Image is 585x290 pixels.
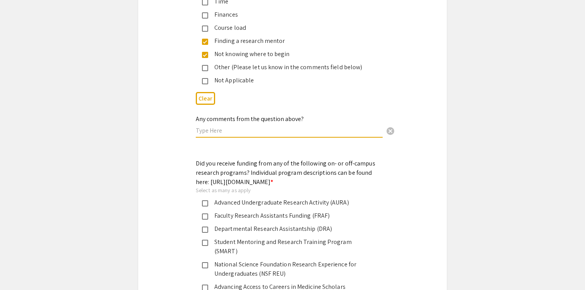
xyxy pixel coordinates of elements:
[208,10,371,19] div: Finances
[383,123,398,138] button: Clear
[196,126,383,135] input: Type Here
[208,237,371,256] div: Student Mentoring and Research Training Program (SMART)
[208,224,371,234] div: Departmental Research Assistantship (DRA)
[208,23,371,32] div: Course load
[6,255,33,284] iframe: Chat
[208,211,371,220] div: Faculty Research Assistants Funding (FRAF)
[196,92,215,105] button: Clear
[208,76,371,85] div: Not Applicable
[196,159,375,186] mat-label: Did you receive funding from any of the following on- or off-campus research programs? Individual...
[386,126,395,136] span: cancel
[208,260,371,278] div: National Science Foundation Research Experience for Undergraduates (NSF REU)
[208,36,371,46] div: Finding a research mentor
[196,187,377,194] div: Select as many as apply
[208,63,371,72] div: Other (Please let us know in the comments field below)
[196,115,304,123] mat-label: Any comments from the question above?
[208,198,371,207] div: Advanced Undergraduate Research Activity (AURA)
[208,49,371,59] div: Not knowing where to begin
